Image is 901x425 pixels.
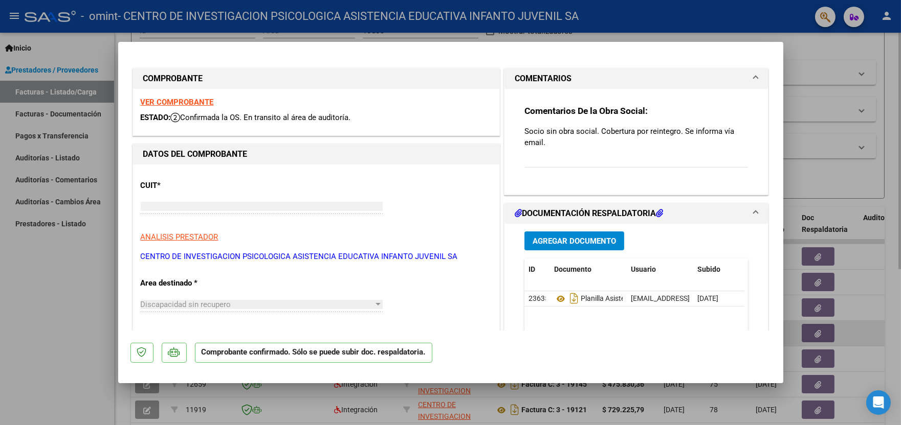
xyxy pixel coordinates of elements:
[524,258,550,280] datatable-header-cell: ID
[524,126,749,148] p: Socio sin obra social. Cobertura por reintegro. Se informa vía email.
[515,73,572,85] h1: COMENTARIOS
[504,68,768,89] mat-expansion-panel-header: COMENTARIOS
[524,106,648,116] strong: Comentarios De la Obra Social:
[529,265,535,273] span: ID
[141,98,214,107] a: VER COMPROBANTE
[195,343,432,363] p: Comprobante confirmado. Sólo se puede subir doc. respaldatoria.
[141,329,246,341] p: Comprobante Tipo *
[550,258,627,280] datatable-header-cell: Documento
[697,294,718,302] span: [DATE]
[524,231,624,250] button: Agregar Documento
[627,258,693,280] datatable-header-cell: Usuario
[567,290,581,306] i: Descargar documento
[171,113,351,122] span: Confirmada la OS. En transito al área de auditoría.
[504,203,768,224] mat-expansion-panel-header: DOCUMENTACIÓN RESPALDATORIA
[533,237,616,246] span: Agregar Documento
[554,265,591,273] span: Documento
[143,149,248,159] strong: DATOS DEL COMPROBANTE
[141,232,218,242] span: ANALISIS PRESTADOR
[141,251,492,263] p: CENTRO DE INVESTIGACION PSICOLOGICA ASISTENCIA EDUCATIVA INFANTO JUVENIL SA
[141,300,231,309] span: Discapacidad sin recupero
[866,390,891,415] div: Open Intercom Messenger
[631,265,656,273] span: Usuario
[143,74,203,83] strong: COMPROBANTE
[697,265,720,273] span: Subido
[141,113,171,122] span: ESTADO:
[141,180,246,192] p: CUIT
[141,277,246,289] p: Area destinado *
[504,89,768,195] div: COMENTARIOS
[693,258,744,280] datatable-header-cell: Subido
[515,207,663,220] h1: DOCUMENTACIÓN RESPALDATORIA
[554,295,638,303] span: Planilla Asistencia
[529,294,549,302] span: 23635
